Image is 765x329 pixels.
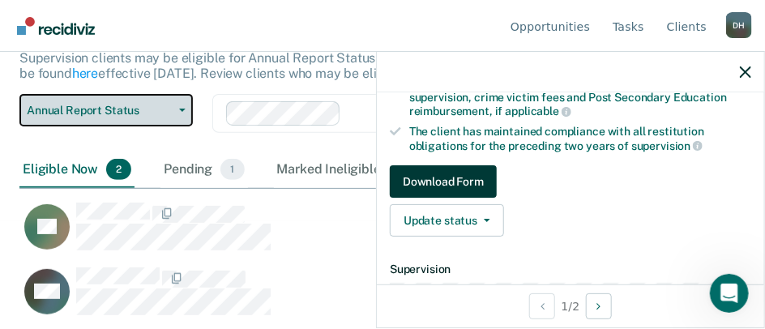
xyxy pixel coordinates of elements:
[162,180,324,245] button: Messages
[32,115,292,170] p: Hi [PERSON_NAME] 👋
[631,139,703,152] span: supervision
[19,152,135,188] div: Eligible Now
[160,152,247,188] div: Pending
[17,17,95,35] img: Recidiviz
[216,220,271,232] span: Messages
[529,293,555,319] button: Previous Opportunity
[279,26,308,55] div: Close
[390,165,497,198] button: Download Form
[106,159,131,180] span: 2
[62,220,99,232] span: Home
[409,77,751,118] div: The client has demonstrated a good faith effort to comply with supervision, crime victim fees and...
[390,204,504,237] button: Update status
[204,26,237,58] img: Profile image for Rajan
[409,125,751,152] div: The client has maintained compliance with all restitution obligations for the preceding two years of
[726,12,752,38] button: Profile dropdown button
[173,26,206,58] img: Profile image for Naomi
[586,293,612,319] button: Next Opportunity
[32,31,122,57] img: logo
[235,26,267,58] img: Profile image for Kim
[710,274,749,313] iframe: Intercom live chat
[32,170,292,198] p: How can we help?
[19,202,655,267] div: CaseloadOpportunityCell-06790406
[274,152,418,188] div: Marked Ineligible
[19,50,701,81] p: Supervision clients may be eligible for Annual Report Status if they meet certain criteria. The o...
[27,104,173,117] span: Annual Report Status
[72,66,98,81] a: here
[726,12,752,38] div: D H
[220,159,244,180] span: 1
[390,165,751,198] a: Navigate to form link
[377,284,764,327] div: 1 / 2
[390,263,751,276] dt: Supervision
[506,105,571,117] span: applicable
